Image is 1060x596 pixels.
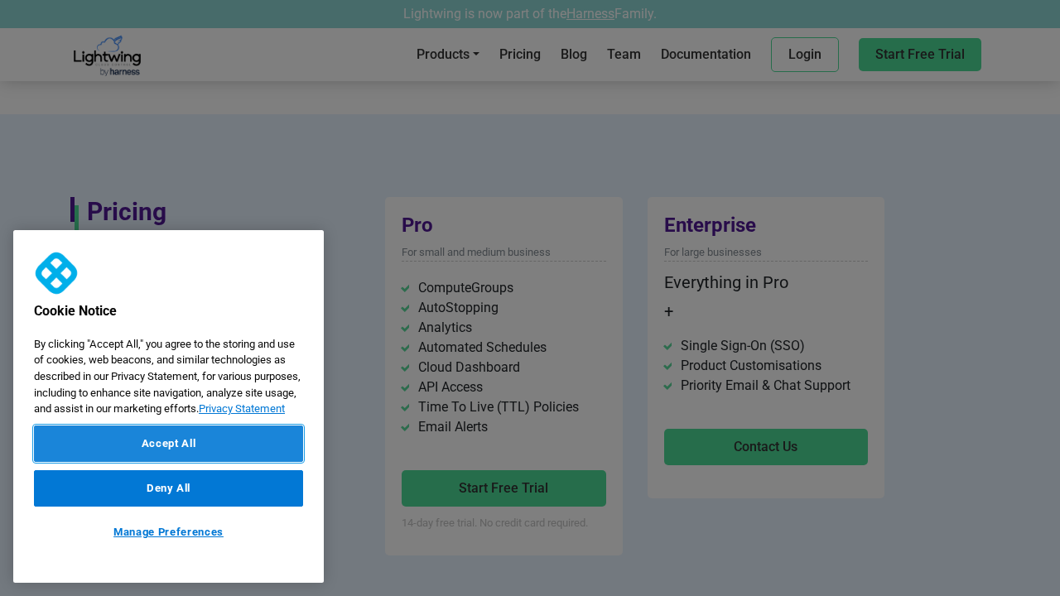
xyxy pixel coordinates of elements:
button: Accept All [34,425,303,462]
a: More information about your privacy, opens in a new tab [199,402,285,415]
button: Deny All [34,470,303,507]
div: By clicking "Accept All," you agree to the storing and use of cookies, web beacons, and similar t... [13,328,324,425]
div: Cookie banner [13,230,324,583]
button: Manage Preferences [34,515,303,550]
h2: Cookie Notice [13,303,282,328]
div: Cookie Notice [13,230,324,583]
img: Company Logo [30,247,83,300]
